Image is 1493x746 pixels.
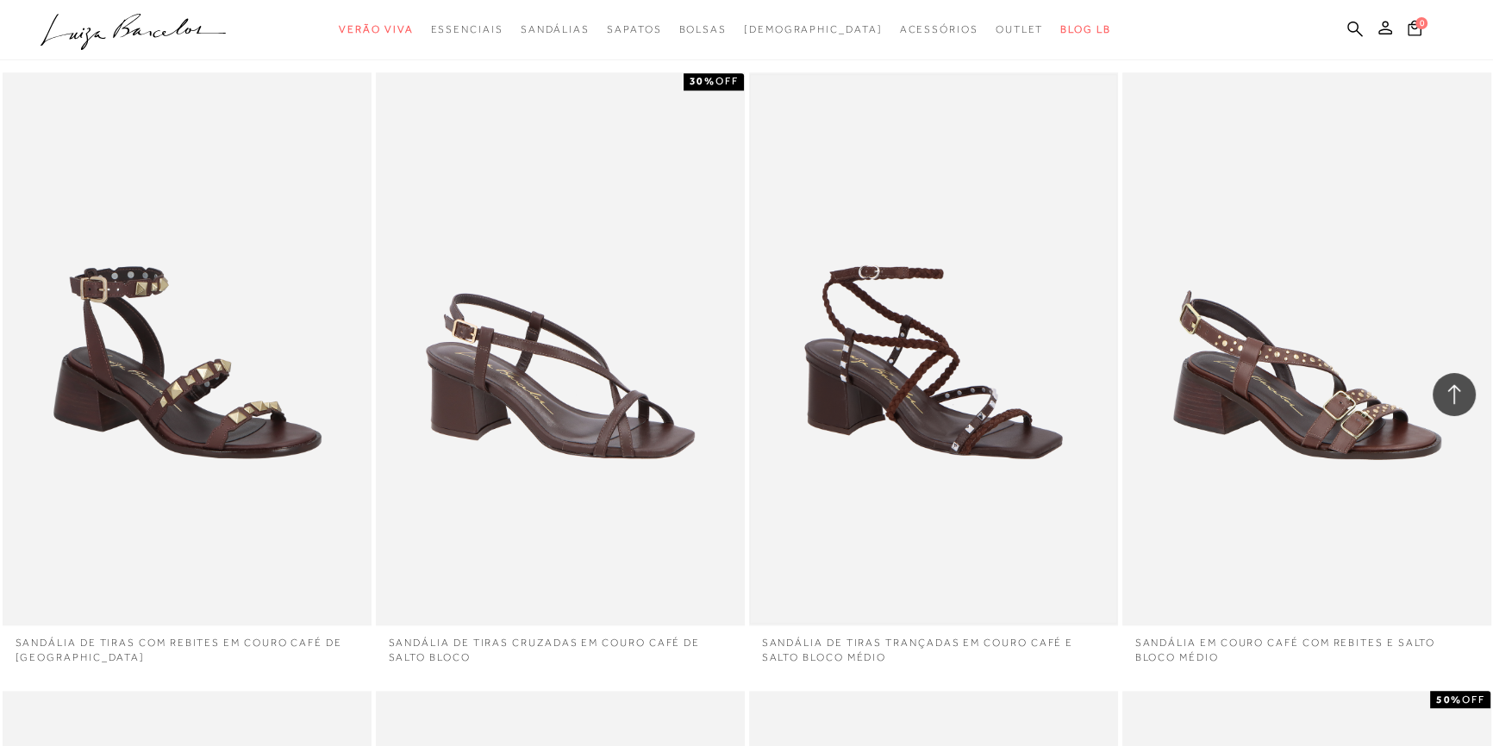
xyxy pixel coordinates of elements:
a: noSubCategoriesText [900,14,978,46]
strong: 30% [689,75,715,87]
a: noSubCategoriesText [996,14,1044,46]
img: SANDÁLIA DE TIRAS COM REBITES EM COURO CAFÉ DE SALTO MÉDIO [4,75,370,623]
a: noSubCategoriesText [744,14,883,46]
a: SANDÁLIA DE TIRAS TRANÇADAS EM COURO CAFÉ E SALTO BLOCO MÉDIO [749,625,1118,665]
span: BLOG LB [1060,23,1110,35]
a: BLOG LB [1060,14,1110,46]
a: noSubCategoriesText [521,14,590,46]
span: OFF [1462,693,1485,706]
span: Outlet [996,23,1044,35]
img: SANDÁLIA EM COURO CAFÉ COM REBITES E SALTO BLOCO MÉDIO [1124,75,1490,623]
span: Sandálias [521,23,590,35]
button: 0 [1402,19,1427,42]
span: [DEMOGRAPHIC_DATA] [744,23,883,35]
span: 0 [1415,17,1427,29]
a: noSubCategoriesText [678,14,727,46]
span: Verão Viva [339,23,413,35]
a: noSubCategoriesText [607,14,661,46]
img: SANDÁLIA DE TIRAS TRANÇADAS EM COURO CAFÉ E SALTO BLOCO MÉDIO [751,75,1116,623]
a: SANDÁLIA DE TIRAS COM REBITES EM COURO CAFÉ DE [GEOGRAPHIC_DATA] [3,625,372,665]
span: Essenciais [430,23,503,35]
span: Acessórios [900,23,978,35]
strong: 50% [1435,693,1462,706]
a: noSubCategoriesText [430,14,503,46]
span: Bolsas [678,23,727,35]
img: SANDÁLIA DE TIRAS CRUZADAS EM COURO CAFÉ DE SALTO BLOCO [378,75,743,623]
a: SANDÁLIA EM COURO CAFÉ COM REBITES E SALTO BLOCO MÉDIO [1122,625,1491,665]
span: Sapatos [607,23,661,35]
a: SANDÁLIA DE TIRAS CRUZADAS EM COURO CAFÉ DE SALTO BLOCO [376,625,745,665]
span: OFF [715,75,739,87]
a: noSubCategoriesText [339,14,413,46]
